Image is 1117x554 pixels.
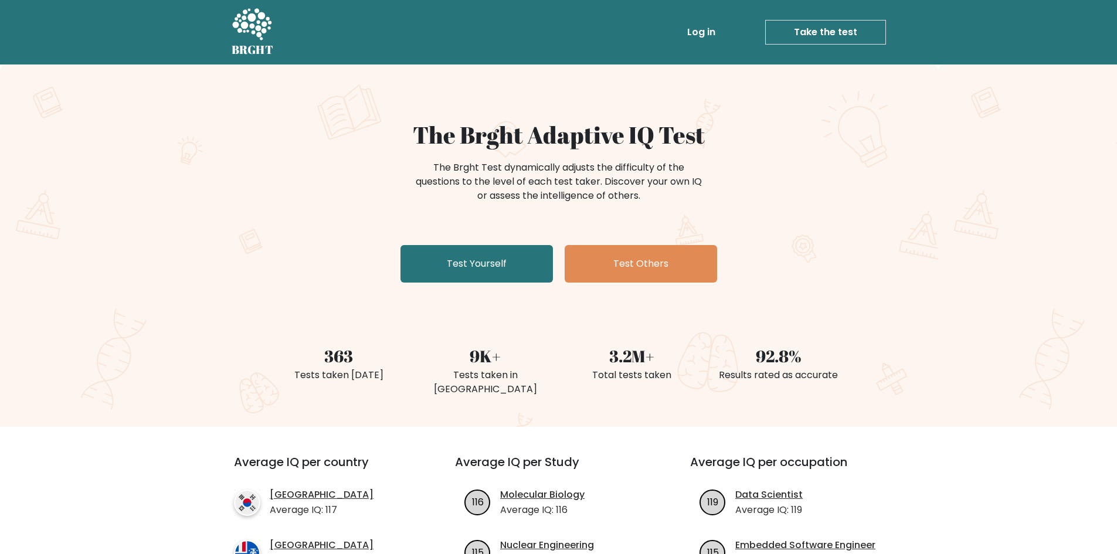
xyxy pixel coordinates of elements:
[500,503,585,517] p: Average IQ: 116
[707,495,718,508] text: 119
[273,344,405,368] div: 363
[712,368,845,382] div: Results rated as accurate
[400,245,553,283] a: Test Yourself
[412,161,705,203] div: The Brght Test dynamically adjusts the difficulty of the questions to the level of each test take...
[234,490,260,516] img: country
[270,488,374,502] a: [GEOGRAPHIC_DATA]
[500,488,585,502] a: Molecular Biology
[565,245,717,283] a: Test Others
[712,344,845,368] div: 92.8%
[735,538,875,552] a: Embedded Software Engineer
[273,121,845,149] h1: The Brght Adaptive IQ Test
[273,368,405,382] div: Tests taken [DATE]
[270,538,374,552] a: [GEOGRAPHIC_DATA]
[419,368,552,396] div: Tests taken in [GEOGRAPHIC_DATA]
[735,503,803,517] p: Average IQ: 119
[419,344,552,368] div: 9K+
[455,455,662,483] h3: Average IQ per Study
[690,455,897,483] h3: Average IQ per occupation
[234,455,413,483] h3: Average IQ per country
[232,5,274,60] a: BRGHT
[765,20,886,45] a: Take the test
[472,495,484,508] text: 116
[232,43,274,57] h5: BRGHT
[683,21,720,44] a: Log in
[500,538,594,552] a: Nuclear Engineering
[270,503,374,517] p: Average IQ: 117
[566,368,698,382] div: Total tests taken
[735,488,803,502] a: Data Scientist
[566,344,698,368] div: 3.2M+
